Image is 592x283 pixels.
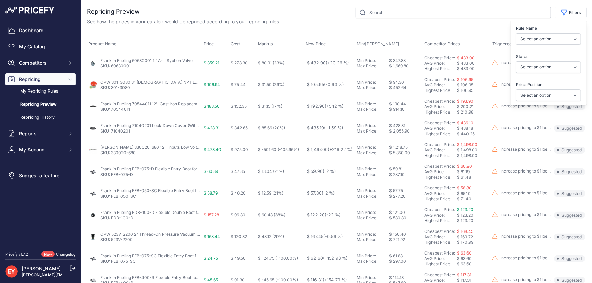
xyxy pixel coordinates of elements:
[100,123,216,128] a: Franklin Fueling 71040201 Lock Down Cover (Without Base)
[100,275,246,280] a: Franklin Fueling FEB-400-R Flexible Entry Boot for 4" Single Wall Fiberglass
[307,277,347,282] span: $ 116.31
[357,194,389,199] div: Max Price:
[100,107,130,112] a: SKU: 70544011
[356,7,551,18] input: Search
[357,80,389,85] div: Min Price:
[258,147,299,152] span: $ -501.60 (-105.96%)
[100,172,133,177] a: SKU: FEB-075-D
[307,256,348,261] span: $ 62.60
[231,190,246,196] span: $ 46.20
[5,144,76,156] button: My Account
[100,145,258,150] a: [PERSON_NAME] 330020-680 12 - Inputs Low Voltage Dispenser Interface Module
[457,142,477,147] span: $ 1,498.00
[457,131,475,136] span: $ 440.25
[258,277,298,282] span: $ -45.65 (-100.00%)
[457,213,490,218] div: $ 123.20
[5,57,76,69] button: Competitors
[424,218,451,223] a: Highest Price:
[424,61,457,66] div: AVG Price:
[457,185,472,190] a: $ 58.80
[231,277,245,282] span: $ 91.30
[324,82,344,87] span: (-0.93 %)
[5,127,76,140] button: Reports
[500,125,551,130] p: Increase pricing to $1 below my cheapest competitor
[457,272,471,277] a: $ 117.31
[492,147,551,154] a: Increase pricing to $1 below my cheapest competitor
[424,164,455,169] a: Cheapest Price:
[357,275,389,280] div: Min Price:
[100,194,136,199] a: SKU: FEB-050-SC
[258,256,298,261] span: $ -24.75 (-100.00%)
[357,145,389,150] div: Min Price:
[500,103,551,109] p: Increase pricing to $1 below my cheapest competitor
[5,169,76,182] a: Suggest a feature
[357,210,389,215] div: Min Price:
[100,58,193,63] a: Franklin Fueling 60630001 1'' Anti Syphon Valve
[204,190,218,196] span: $ 58.79
[323,277,347,282] span: (+154.79 %)
[323,234,343,239] span: (-0.59 %)
[41,251,55,257] span: New
[389,194,422,199] div: $ 277.20
[424,250,455,256] a: Cheapest Price:
[554,147,585,154] span: Suggested
[424,207,455,212] a: Cheapest Price:
[554,255,585,262] span: Suggested
[204,147,221,152] span: $ 473.40
[307,234,343,239] span: $ 167.45
[424,229,455,234] a: Cheapest Price:
[357,150,389,156] div: Max Price:
[389,253,422,259] div: $ 61.88
[325,104,344,109] span: (+5.12 %)
[325,212,341,217] span: (-22 %)
[500,190,551,196] p: Increase pricing to $1 below my cheapest competitor
[457,234,490,240] div: $ 169.72
[258,41,273,46] span: Markup
[389,107,422,112] div: $ 914.10
[389,210,422,215] div: $ 121.00
[457,147,490,153] div: $ 1,498.00
[492,41,521,46] span: Triggered Rule
[231,147,248,152] span: $ 975.00
[457,175,471,180] span: $ 61.48
[389,275,422,280] div: $ 114.13
[555,7,587,18] button: Filters
[258,82,284,87] span: $ 31.50 (29%)
[204,104,220,109] span: $ 183.50
[389,188,422,194] div: $ 57.75
[424,196,451,201] a: Highest Price:
[424,213,457,218] div: AVG Price:
[424,185,455,190] a: Cheapest Price:
[500,147,551,152] p: Increase pricing to $1 below my cheapest competitor
[554,234,585,240] span: Suggested
[457,153,477,158] span: $ 1,498.00
[500,60,551,65] p: Increase pricing to $1 below my cheapest competitor
[457,99,473,104] a: $ 193.90
[100,237,133,242] a: SKU: 523V-2200
[457,126,490,131] div: $ 438.18
[306,41,326,46] span: New Price
[424,41,460,46] span: Competitor Prices
[258,190,283,196] span: $ 12.59 (21%)
[100,188,245,193] a: Franklin Fueling FEB-050-SC Flexible Entry Boot for 3/4" Electrical Conduit
[258,169,284,174] span: $ 13.04 (21%)
[231,256,246,261] span: $ 49.50
[457,120,473,125] a: $ 436.10
[204,60,219,65] span: $ 359.21
[457,229,473,234] a: $ 168.45
[357,188,389,194] div: Min Price:
[100,259,136,264] a: SKU: FEB-075-SC
[357,63,389,69] div: Max Price:
[231,82,246,87] span: $ 75.44
[500,212,551,217] p: Increase pricing to $1 below my cheapest competitor
[389,63,422,69] div: $ 1,669.80
[457,82,490,88] div: $ 106.95
[5,24,76,37] a: Dashboard
[100,215,133,220] a: SKU: FDB-100-D
[357,41,399,46] span: Min/[PERSON_NAME]
[492,82,551,88] a: Increase pricing to $1 below my cheapest competitor
[457,77,473,82] a: $ 106.95
[307,169,336,174] span: $ 59.90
